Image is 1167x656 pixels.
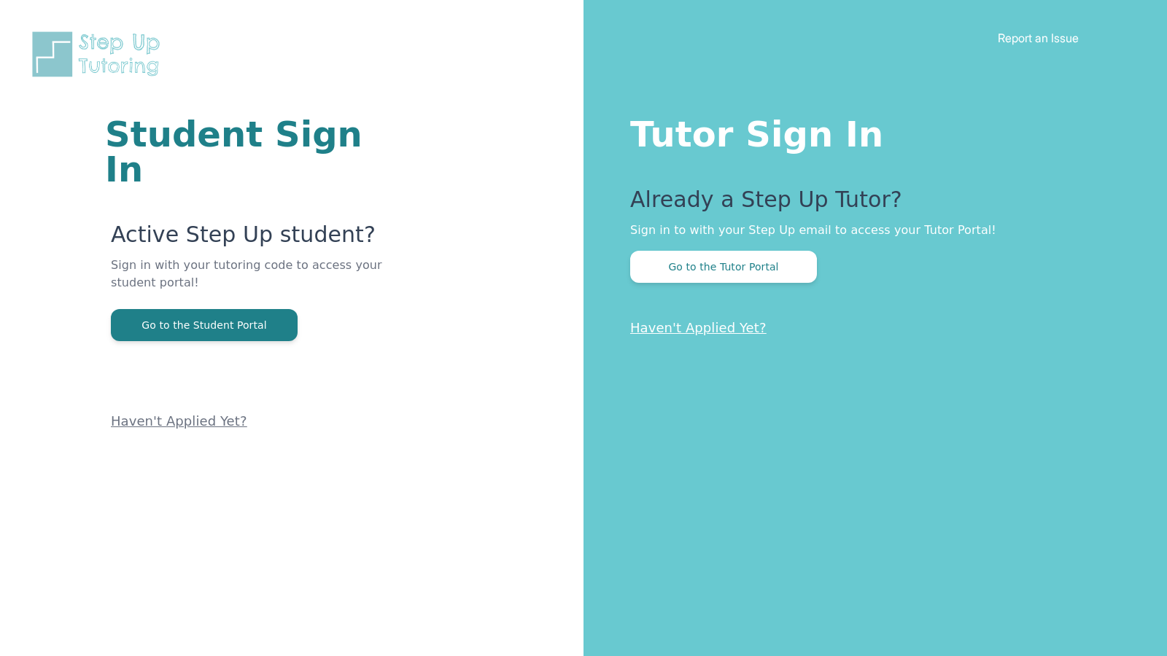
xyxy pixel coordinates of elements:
h1: Tutor Sign In [630,111,1109,152]
button: Go to the Student Portal [111,309,298,341]
a: Report an Issue [998,31,1079,45]
h1: Student Sign In [105,117,408,187]
a: Go to the Student Portal [111,318,298,332]
p: Already a Step Up Tutor? [630,187,1109,222]
a: Haven't Applied Yet? [630,320,767,335]
p: Sign in to with your Step Up email to access your Tutor Portal! [630,222,1109,239]
a: Haven't Applied Yet? [111,413,247,429]
button: Go to the Tutor Portal [630,251,817,283]
p: Sign in with your tutoring code to access your student portal! [111,257,408,309]
p: Active Step Up student? [111,222,408,257]
a: Go to the Tutor Portal [630,259,817,273]
img: Step Up Tutoring horizontal logo [29,29,169,79]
